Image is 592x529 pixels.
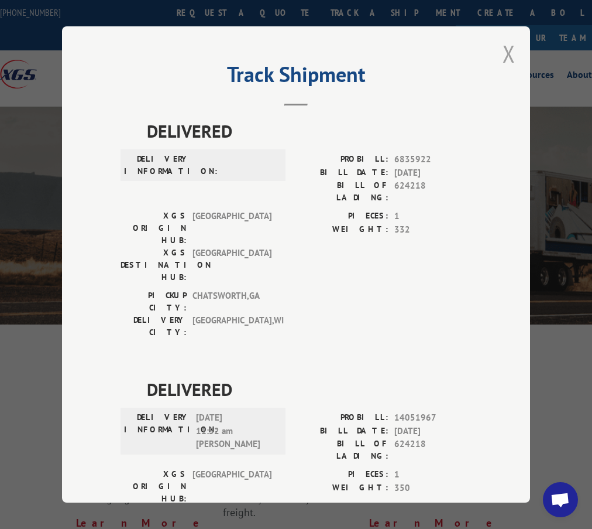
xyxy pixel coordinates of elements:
span: 624218 [394,438,471,462]
span: 1 [394,210,471,223]
span: 14051967 [394,411,471,425]
label: PROBILL: [296,153,388,166]
span: [GEOGRAPHIC_DATA] [192,468,271,505]
label: BILL DATE: [296,425,388,438]
label: PICKUP CITY: [121,289,187,314]
label: BILL DATE: [296,166,388,180]
span: DELIVERED [147,376,471,402]
a: Open chat [543,482,578,517]
label: PIECES: [296,210,388,223]
span: [GEOGRAPHIC_DATA] [192,247,271,284]
span: CHATSWORTH , GA [192,289,271,314]
label: PIECES: [296,468,388,482]
label: PROBILL: [296,411,388,425]
label: DELIVERY INFORMATION: [124,153,190,178]
span: [DATE] [394,425,471,438]
span: [GEOGRAPHIC_DATA] [192,210,271,247]
label: DELIVERY CITY: [121,314,187,339]
button: Close modal [502,38,515,69]
span: [DATE] 11:52 am [PERSON_NAME] [196,411,275,451]
span: DELIVERED [147,118,471,144]
span: 6835922 [394,153,471,166]
label: WEIGHT: [296,482,388,495]
label: XGS ORIGIN HUB: [121,468,187,505]
label: WEIGHT: [296,223,388,237]
span: 332 [394,223,471,237]
label: BILL OF LADING: [296,179,388,204]
span: 624218 [394,179,471,204]
span: [GEOGRAPHIC_DATA] , WI [192,314,271,339]
label: XGS ORIGIN HUB: [121,210,187,247]
span: 350 [394,482,471,495]
label: XGS DESTINATION HUB: [121,247,187,284]
h2: Track Shipment [121,66,471,88]
label: BILL OF LADING: [296,438,388,462]
span: [DATE] [394,166,471,180]
label: DELIVERY INFORMATION: [124,411,190,451]
span: 1 [394,468,471,482]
